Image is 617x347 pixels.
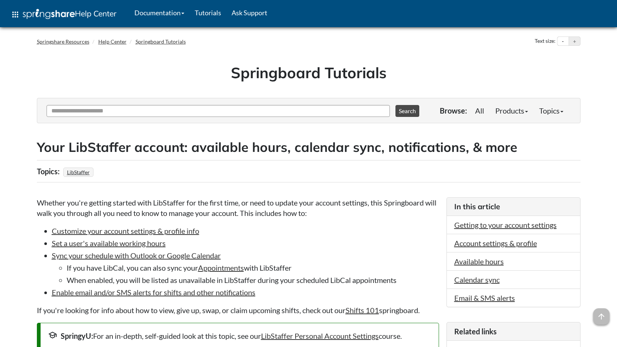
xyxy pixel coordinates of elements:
img: Springshare [23,9,75,19]
button: Increase text size [569,37,580,46]
p: If you're looking for info about how to view, give up, swap, or claim upcoming shifts, check out ... [37,305,439,315]
a: Sync your schedule with Outlook or Google Calendar [52,251,221,260]
a: Shifts 101 [346,306,379,315]
span: arrow_upward [593,308,610,325]
li: When enabled, you will be listed as unavailable in LibStaffer during your scheduled LibCal appoin... [67,275,439,285]
a: Topics [534,103,569,118]
a: All [470,103,490,118]
div: Text size: [533,36,557,46]
a: LibStaffer Personal Account Settings [261,331,379,340]
a: Customize your account settings & profile info [52,226,199,235]
div: For an in-depth, self-guided look at this topic, see our course. [48,331,431,341]
a: Ask Support [226,3,273,22]
a: Getting to your account settings [454,220,557,229]
h1: Springboard Tutorials [42,62,575,83]
strong: SpringyU: [61,331,93,340]
p: Whether you're getting started with LibStaffer for the first time, or need to update your account... [37,197,439,218]
a: Tutorials [190,3,226,22]
a: Products [490,103,534,118]
button: Search [395,105,419,117]
a: Email & SMS alerts [454,293,515,302]
a: Springshare Resources [37,38,89,45]
a: Available hours [454,257,504,266]
h2: Your LibStaffer account: available hours, calendar sync, notifications, & more [37,138,581,156]
span: school [48,331,57,340]
a: Help Center [98,38,127,45]
a: Set a user's available working hours [52,239,166,248]
a: Springboard Tutorials [136,38,186,45]
div: Topics: [37,164,61,178]
a: Documentation [129,3,190,22]
button: Decrease text size [557,37,569,46]
a: arrow_upward [593,309,610,318]
li: If you have LibCal, you can also sync your with LibStaffer [67,262,439,273]
h3: In this article [454,201,573,212]
span: Help Center [75,9,117,18]
a: apps Help Center [6,3,122,26]
a: Account settings & profile [454,239,537,248]
span: apps [11,10,20,19]
p: Browse: [440,105,467,116]
a: Calendar sync [454,275,500,284]
a: LibStaffer [66,167,91,178]
a: Enable email and/or SMS alerts for shifts and other notifications [52,288,255,297]
a: Appointments [198,263,244,272]
span: Related links [454,327,497,336]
